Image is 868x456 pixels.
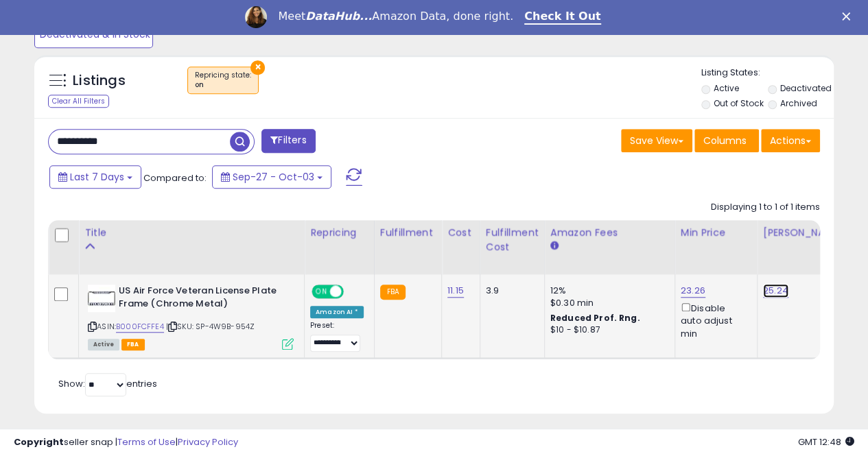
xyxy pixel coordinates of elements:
[88,285,294,348] div: ASIN:
[14,435,64,448] strong: Copyright
[380,226,436,240] div: Fulfillment
[763,284,788,298] a: 25.24
[380,285,406,300] small: FBA
[70,170,124,184] span: Last 7 Days
[761,129,820,152] button: Actions
[14,436,238,449] div: seller snap | |
[143,171,207,184] span: Compared to:
[117,435,176,448] a: Terms of Use
[116,321,164,333] a: B000FCFFE4
[550,226,669,240] div: Amazon Fees
[842,12,856,21] div: Close
[763,226,845,240] div: [PERSON_NAME]
[305,10,372,23] i: DataHub...
[49,165,141,189] button: Last 7 Days
[703,134,747,147] span: Columns
[233,170,314,184] span: Sep-27 - Oct-03
[278,10,513,23] div: Meet Amazon Data, done right.
[798,435,854,448] span: 2025-10-12 12:48 GMT
[245,6,267,28] img: Profile image for Georgie
[166,321,255,332] span: | SKU: SP-4W9B-954Z
[486,226,539,254] div: Fulfillment Cost
[550,285,664,297] div: 12%
[681,300,747,340] div: Disable auto adjust min
[88,339,119,350] span: All listings currently available for purchase on Amazon
[212,165,331,189] button: Sep-27 - Oct-03
[310,306,364,318] div: Amazon AI *
[84,226,298,240] div: Title
[313,286,330,298] span: ON
[550,240,559,252] small: Amazon Fees.
[342,286,364,298] span: OFF
[681,284,705,298] a: 23.26
[550,324,664,336] div: $10 - $10.87
[447,226,474,240] div: Cost
[780,82,832,94] label: Deactivated
[621,129,692,152] button: Save View
[550,297,664,309] div: $0.30 min
[178,435,238,448] a: Privacy Policy
[88,285,115,312] img: 41TH5jlSh8L._SL40_.jpg
[250,60,265,75] button: ×
[48,95,109,108] div: Clear All Filters
[73,71,126,91] h5: Listings
[486,285,534,297] div: 3.9
[58,377,157,390] span: Show: entries
[701,67,834,80] p: Listing States:
[121,339,145,350] span: FBA
[711,201,820,214] div: Displaying 1 to 1 of 1 items
[310,226,368,240] div: Repricing
[713,82,738,94] label: Active
[694,129,759,152] button: Columns
[195,80,251,90] div: on
[119,285,285,313] b: US Air Force Veteran License Plate Frame (Chrome Metal)
[261,129,315,153] button: Filters
[524,10,601,25] a: Check It Out
[310,321,364,352] div: Preset:
[780,97,817,109] label: Archived
[550,312,640,324] b: Reduced Prof. Rng.
[195,70,251,91] span: Repricing state :
[713,97,763,109] label: Out of Stock
[447,284,464,298] a: 11.15
[681,226,751,240] div: Min Price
